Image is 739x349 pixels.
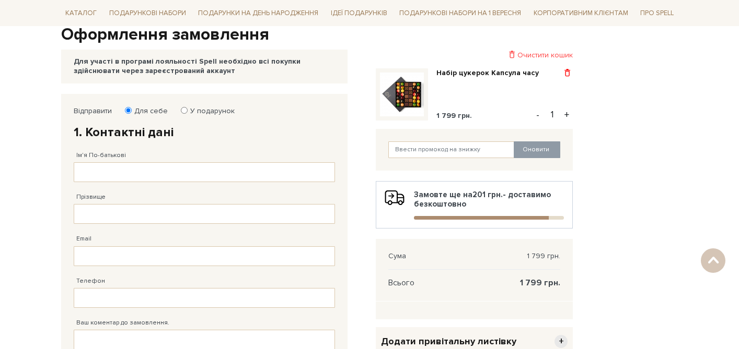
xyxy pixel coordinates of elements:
button: + [561,107,573,123]
div: Для участі в програмі лояльності Spell необхідно всі покупки здійснювати через зареєстрований акк... [74,57,335,76]
a: Подарунки на День народження [194,5,322,21]
span: Сума [388,251,406,261]
input: Ввести промокод на знижку [388,141,515,158]
input: Для себе [125,107,132,114]
a: Подарункові набори на 1 Вересня [395,4,525,22]
a: Набір цукерок Капсула часу [436,68,547,78]
h2: 1. Контактні дані [74,124,335,140]
a: Подарункові набори [105,5,190,21]
span: 1 799 грн. [436,111,472,120]
div: Очистити кошик [376,50,573,60]
label: Ваш коментар до замовлення. [76,318,169,328]
label: Для себе [128,106,168,116]
button: Оновити [514,141,560,158]
span: 1 799 грн. [527,251,560,261]
label: Ім'я По-батькові [76,151,126,160]
label: Відправити [74,106,112,116]
input: У подарунок [181,107,188,114]
h1: Оформлення замовлення [61,24,678,46]
label: Прізвище [76,192,106,202]
a: Каталог [61,5,101,21]
span: 1 799 грн. [520,278,560,287]
b: 201 грн. [472,190,503,199]
button: - [533,107,543,123]
span: Додати привітальну листівку [381,335,516,347]
a: Ідеї подарунків [327,5,391,21]
label: Телефон [76,276,105,286]
div: Замовте ще на - доставимо безкоштовно [385,190,564,220]
a: Про Spell [636,5,678,21]
span: + [555,335,568,348]
img: Набір цукерок Капсула часу [380,73,424,116]
span: Всього [388,278,414,287]
label: У подарунок [183,106,235,116]
label: Email [76,234,91,244]
a: Корпоративним клієнтам [529,4,632,22]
